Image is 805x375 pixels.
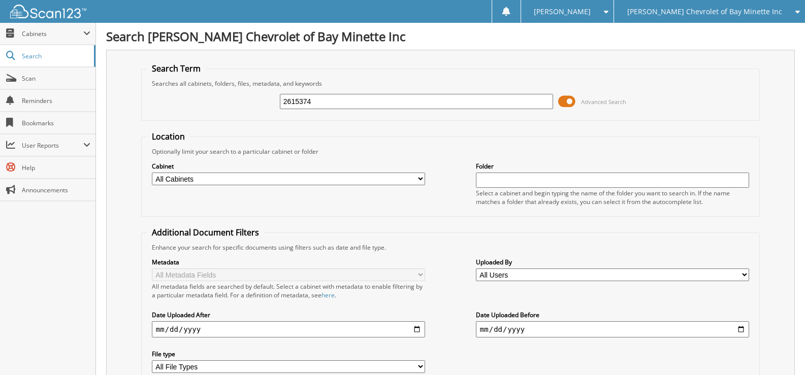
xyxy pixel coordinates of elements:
div: Optionally limit your search to a particular cabinet or folder [147,147,754,156]
label: Cabinet [152,162,425,171]
img: scan123-logo-white.svg [10,5,86,18]
label: Folder [476,162,749,171]
span: Bookmarks [22,119,90,127]
span: Advanced Search [581,98,626,106]
span: Scan [22,74,90,83]
span: Announcements [22,186,90,194]
legend: Additional Document Filters [147,227,264,238]
div: Searches all cabinets, folders, files, metadata, and keywords [147,79,754,88]
input: start [152,321,425,337]
span: Search [22,52,89,60]
label: Metadata [152,258,425,266]
iframe: Chat Widget [754,326,805,375]
span: Cabinets [22,29,83,38]
label: Date Uploaded Before [476,311,749,319]
legend: Location [147,131,190,142]
span: [PERSON_NAME] Chevrolet of Bay Minette Inc [627,9,782,15]
span: Help [22,163,90,172]
span: User Reports [22,141,83,150]
a: here [321,291,335,299]
span: Reminders [22,96,90,105]
label: File type [152,350,425,358]
label: Uploaded By [476,258,749,266]
div: Enhance your search for specific documents using filters such as date and file type. [147,243,754,252]
span: [PERSON_NAME] [534,9,591,15]
div: All metadata fields are searched by default. Select a cabinet with metadata to enable filtering b... [152,282,425,299]
h1: Search [PERSON_NAME] Chevrolet of Bay Minette Inc [106,28,795,45]
label: Date Uploaded After [152,311,425,319]
div: Select a cabinet and begin typing the name of the folder you want to search in. If the name match... [476,189,749,206]
input: end [476,321,749,337]
legend: Search Term [147,63,206,74]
